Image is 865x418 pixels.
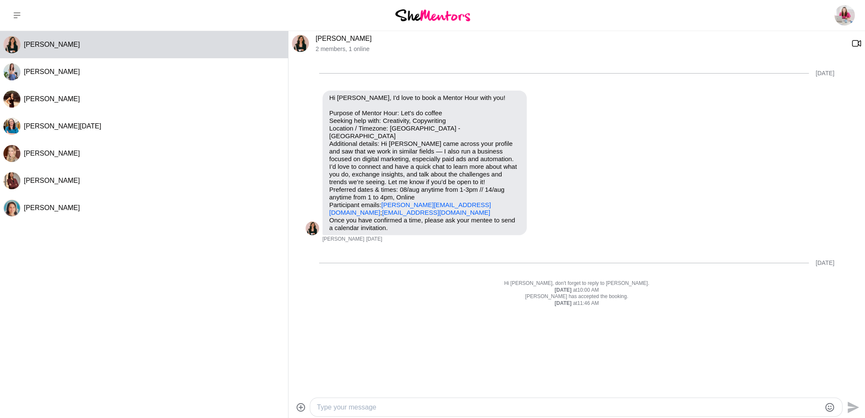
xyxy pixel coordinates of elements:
[554,300,573,306] strong: [DATE]
[554,287,573,293] strong: [DATE]
[395,9,470,21] img: She Mentors Logo
[3,172,20,189] img: J
[305,280,848,287] p: Hi [PERSON_NAME], don't forget to reply to [PERSON_NAME].
[3,91,20,108] div: Kristy Eagleton
[316,45,845,53] p: 2 members , 1 online
[329,216,520,232] p: Once you have confirmed a time, please ask your mentee to send a calendar invitation.
[3,199,20,216] div: Lily Rudolph
[329,94,520,102] p: Hi [PERSON_NAME], I'd love to book a Mentor Hour with you!
[24,150,80,157] span: [PERSON_NAME]
[3,36,20,53] img: M
[24,68,80,75] span: [PERSON_NAME]
[3,172,20,189] div: Junie Soe
[24,122,101,130] span: [PERSON_NAME][DATE]
[834,5,855,26] img: Rebecca Cofrancesco
[3,199,20,216] img: L
[24,95,80,102] span: [PERSON_NAME]
[816,259,834,267] div: [DATE]
[842,398,862,417] button: Send
[3,63,20,80] img: G
[24,177,80,184] span: [PERSON_NAME]
[305,300,848,307] div: at 11:46 AM
[317,402,821,412] textarea: Type your message
[3,36,20,53] div: Mariana Queiroz
[3,118,20,135] img: J
[316,35,372,42] a: [PERSON_NAME]
[305,222,319,235] div: Mariana Queiroz
[816,70,834,77] div: [DATE]
[3,145,20,162] img: P
[292,35,309,52] div: Mariana Queiroz
[305,293,848,300] p: [PERSON_NAME] has accepted the booking.
[323,236,365,243] span: [PERSON_NAME]
[825,402,835,412] button: Emoji picker
[3,91,20,108] img: K
[329,109,520,216] p: Purpose of Mentor Hour: Let's do coffee Seeking help with: Creativity, Copywriting Location / Tim...
[305,287,848,294] div: at 10:00 AM
[292,35,309,52] img: M
[24,41,80,48] span: [PERSON_NAME]
[3,118,20,135] div: Jennifer Natale
[305,222,319,235] img: M
[3,63,20,80] div: Georgina Barnes
[3,145,20,162] div: Philippa Sutherland
[329,201,491,216] a: [PERSON_NAME][EMAIL_ADDRESS][DOMAIN_NAME]
[366,236,382,243] time: 2025-08-01T03:23:22.197Z
[382,209,490,216] a: [EMAIL_ADDRESS][DOMAIN_NAME]
[24,204,80,211] span: [PERSON_NAME]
